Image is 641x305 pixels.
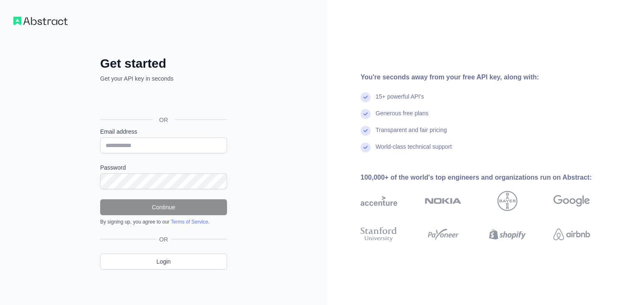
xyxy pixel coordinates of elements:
img: accenture [361,191,397,211]
img: airbnb [553,225,590,244]
img: check mark [361,126,371,136]
div: 15+ powerful API's [376,92,424,109]
img: bayer [497,191,517,211]
div: Transparent and fair pricing [376,126,447,142]
label: Email address [100,127,227,136]
img: check mark [361,142,371,152]
span: OR [153,116,175,124]
img: shopify [489,225,526,244]
label: Password [100,163,227,172]
img: check mark [361,109,371,119]
button: Continue [100,199,227,215]
a: Login [100,254,227,269]
p: Get your API key in seconds [100,74,227,83]
div: 100,000+ of the world's top engineers and organizations run on Abstract: [361,173,617,183]
h2: Get started [100,56,227,71]
div: Generous free plans [376,109,429,126]
a: Terms of Service [171,219,208,225]
div: World-class technical support [376,142,452,159]
iframe: Sign in with Google Button [96,92,230,110]
img: Workflow [13,17,68,25]
img: check mark [361,92,371,102]
img: google [553,191,590,211]
img: nokia [425,191,462,211]
img: payoneer [425,225,462,244]
span: OR [156,235,172,244]
img: stanford university [361,225,397,244]
div: You're seconds away from your free API key, along with: [361,72,617,82]
div: By signing up, you agree to our . [100,219,227,225]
